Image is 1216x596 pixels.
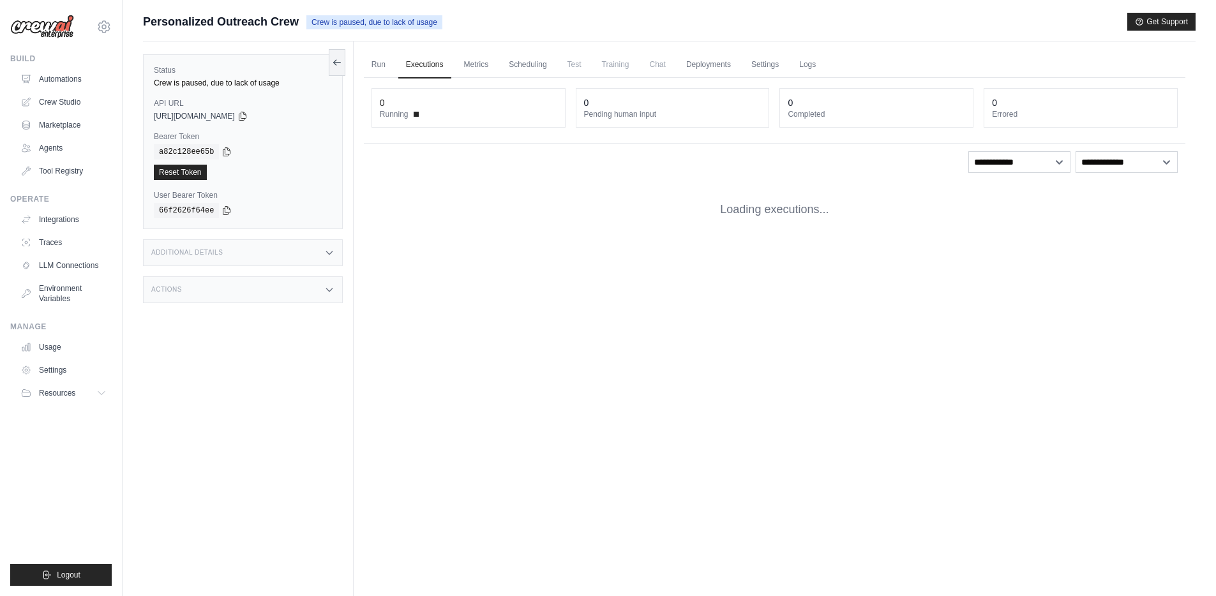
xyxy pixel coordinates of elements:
label: Bearer Token [154,131,332,142]
h3: Actions [151,286,182,294]
a: Settings [744,52,786,78]
div: Build [10,54,112,64]
div: 0 [380,96,385,109]
img: Logo [10,15,74,39]
span: Personalized Outreach Crew [143,13,299,31]
a: Tool Registry [15,161,112,181]
button: Get Support [1127,13,1196,31]
div: Loading executions... [364,181,1185,239]
span: Running [380,109,409,119]
a: Deployments [679,52,739,78]
span: Resources [39,388,75,398]
a: Metrics [456,52,497,78]
a: Environment Variables [15,278,112,309]
a: Executions [398,52,451,78]
a: Scheduling [501,52,554,78]
label: API URL [154,98,332,108]
a: Usage [15,337,112,357]
a: Traces [15,232,112,253]
button: Resources [15,383,112,403]
code: a82c128ee65b [154,144,219,160]
a: Settings [15,360,112,380]
a: Automations [15,69,112,89]
span: [URL][DOMAIN_NAME] [154,111,235,121]
div: Operate [10,194,112,204]
span: Chat is not available until the deployment is complete [642,52,673,77]
a: Reset Token [154,165,207,180]
label: Status [154,65,332,75]
h3: Additional Details [151,249,223,257]
div: 0 [788,96,793,109]
a: Logs [792,52,823,78]
a: Integrations [15,209,112,230]
div: Crew is paused, due to lack of usage [154,78,332,88]
a: LLM Connections [15,255,112,276]
a: Crew Studio [15,92,112,112]
dt: Pending human input [584,109,762,119]
span: Crew is paused, due to lack of usage [306,15,442,29]
dt: Completed [788,109,965,119]
code: 66f2626f64ee [154,203,219,218]
span: Logout [57,570,80,580]
a: Marketplace [15,115,112,135]
a: Run [364,52,393,78]
div: 0 [992,96,997,109]
dt: Errored [992,109,1169,119]
label: User Bearer Token [154,190,332,200]
div: Manage [10,322,112,332]
span: Training is not available until the deployment is complete [594,52,637,77]
a: Agents [15,138,112,158]
button: Logout [10,564,112,586]
div: 0 [584,96,589,109]
span: Test [560,52,589,77]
